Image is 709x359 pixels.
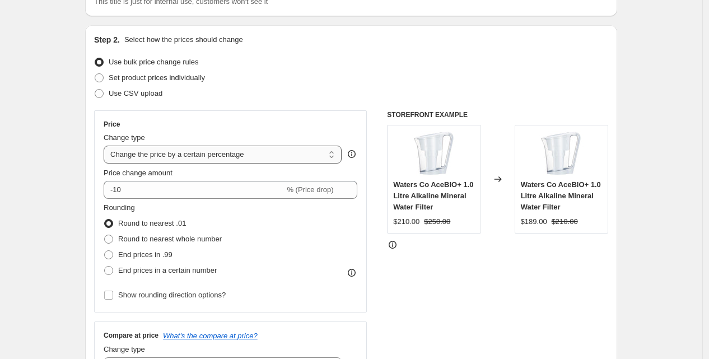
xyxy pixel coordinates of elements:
[118,219,186,227] span: Round to nearest .01
[104,345,145,353] span: Change type
[109,73,205,82] span: Set product prices individually
[104,120,120,129] h3: Price
[118,266,217,274] span: End prices in a certain number
[94,34,120,45] h2: Step 2.
[118,250,172,259] span: End prices in .99
[287,185,333,194] span: % (Price drop)
[104,169,172,177] span: Price change amount
[104,181,284,199] input: -15
[118,235,222,243] span: Round to nearest whole number
[346,148,357,160] div: help
[109,58,198,66] span: Use bulk price change rules
[393,216,419,227] div: $210.00
[104,203,135,212] span: Rounding
[393,180,473,211] span: Waters Co AceBIO+ 1.0 Litre Alkaline Mineral Water Filter
[104,331,158,340] h3: Compare at price
[163,332,258,340] button: What's the compare at price?
[104,133,145,142] span: Change type
[539,131,584,176] img: 1_5dd64e87-a4de-4d74-96c0-689c48b118c0_80x.jpg
[424,216,450,227] strike: $250.00
[118,291,226,299] span: Show rounding direction options?
[109,89,162,97] span: Use CSV upload
[552,216,578,227] strike: $210.00
[521,216,547,227] div: $189.00
[124,34,243,45] p: Select how the prices should change
[412,131,456,176] img: 1_5dd64e87-a4de-4d74-96c0-689c48b118c0_80x.jpg
[521,180,601,211] span: Waters Co AceBIO+ 1.0 Litre Alkaline Mineral Water Filter
[387,110,608,119] h6: STOREFRONT EXAMPLE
